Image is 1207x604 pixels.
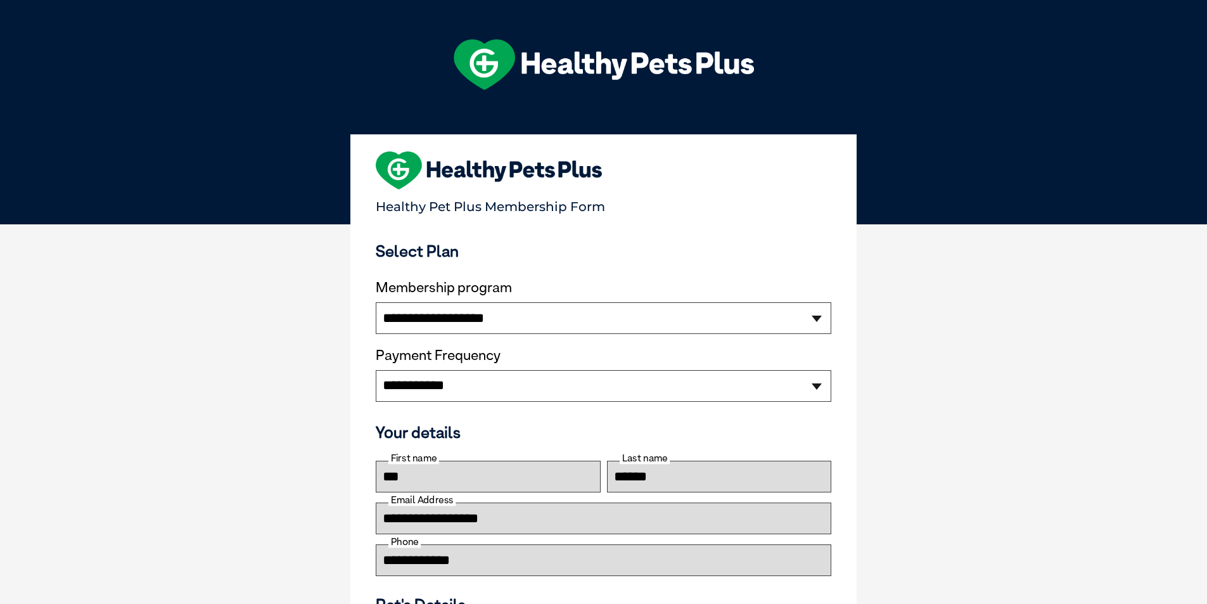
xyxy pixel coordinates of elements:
[376,241,831,260] h3: Select Plan
[388,536,421,548] label: Phone
[620,453,670,464] label: Last name
[454,39,754,90] img: hpp-logo-landscape-green-white.png
[376,193,831,214] p: Healthy Pet Plus Membership Form
[376,347,501,364] label: Payment Frequency
[388,494,456,506] label: Email Address
[376,280,831,296] label: Membership program
[388,453,439,464] label: First name
[376,151,602,190] img: heart-shape-hpp-logo-large.png
[376,423,831,442] h3: Your details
